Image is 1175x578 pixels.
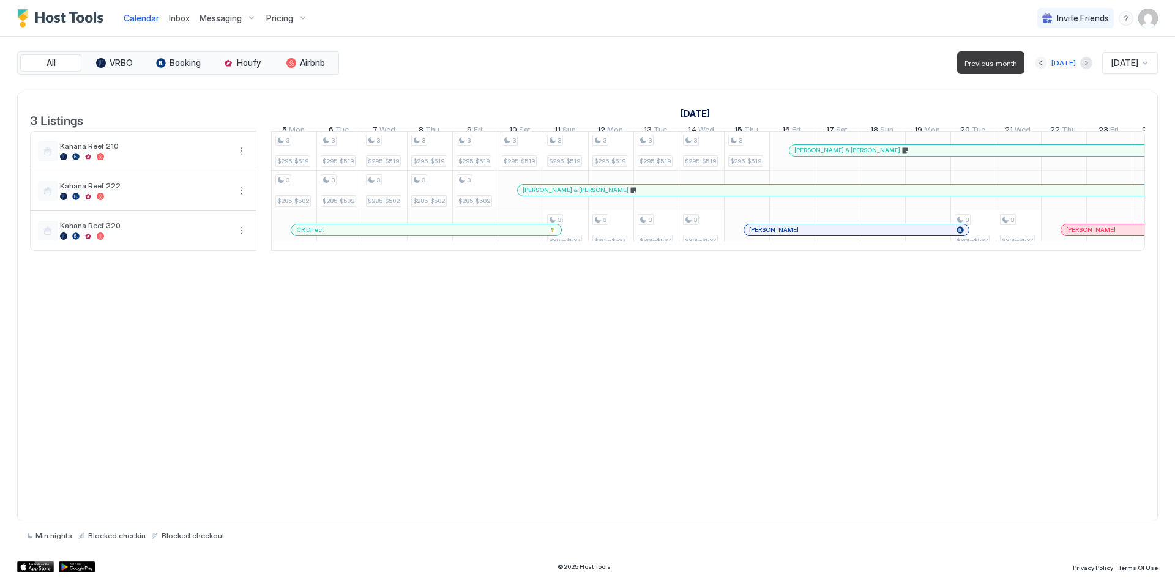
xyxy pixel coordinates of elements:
span: $295-$519 [323,157,354,165]
span: Kahana Reef 210 [60,141,229,150]
span: Wed [1015,125,1031,138]
span: 15 [734,125,742,138]
span: 18 [870,125,878,138]
a: January 12, 2026 [594,122,626,140]
div: menu [234,223,248,238]
span: $295-$519 [413,157,444,165]
span: Thu [425,125,439,138]
span: 3 [331,136,335,144]
span: Mon [924,125,940,138]
span: 3 [648,216,652,224]
a: Inbox [169,12,190,24]
a: Host Tools Logo [17,9,109,28]
div: Google Play Store [59,561,95,572]
button: Booking [147,54,209,72]
span: Terms Of Use [1118,564,1158,571]
span: $305-$537 [594,237,625,245]
a: January 22, 2026 [1047,122,1079,140]
span: $285-$502 [368,197,400,205]
button: All [20,54,81,72]
span: $285-$502 [277,197,309,205]
span: 3 [558,136,561,144]
div: menu [1119,11,1133,26]
span: [PERSON_NAME] & [PERSON_NAME] [794,146,900,154]
span: [DATE] [1111,57,1138,69]
span: Tue [654,125,667,138]
span: [PERSON_NAME] [1066,226,1116,234]
span: $295-$519 [368,157,399,165]
a: January 5, 2026 [279,122,308,140]
span: Booking [170,57,201,69]
span: $295-$519 [594,157,625,165]
a: January 11, 2026 [551,122,579,140]
span: Pricing [266,13,293,24]
span: $295-$519 [504,157,535,165]
span: 3 [965,216,969,224]
span: Houfy [237,57,261,69]
span: 3 [603,136,606,144]
span: 21 [1005,125,1013,138]
span: $285-$502 [413,197,445,205]
span: Mon [607,125,623,138]
span: 6 [329,125,334,138]
span: Mon [289,125,305,138]
a: January 20, 2026 [957,122,988,140]
span: Kahana Reef 222 [60,181,229,190]
span: 13 [644,125,652,138]
span: 3 Listings [30,110,83,128]
span: $305-$537 [685,237,716,245]
span: Wed [698,125,714,138]
span: $295-$519 [458,157,490,165]
span: CR Direct [296,226,324,234]
span: 3 [376,176,380,184]
span: $295-$519 [549,157,580,165]
button: More options [234,183,248,198]
a: January 6, 2026 [326,122,352,140]
span: 3 [331,176,335,184]
span: Sun [880,125,893,138]
span: $295-$519 [277,157,308,165]
span: 5 [282,125,287,138]
span: $305-$537 [640,237,671,245]
span: Previous month [964,59,1017,68]
span: 3 [693,136,697,144]
span: 3 [512,136,516,144]
span: 12 [597,125,605,138]
button: More options [234,144,248,158]
span: Tue [972,125,985,138]
span: [PERSON_NAME] [749,226,799,234]
span: 3 [739,136,742,144]
span: 3 [558,216,561,224]
span: [PERSON_NAME] & [PERSON_NAME] [523,186,629,194]
span: Tue [335,125,349,138]
button: Houfy [211,54,272,72]
span: 10 [509,125,517,138]
span: Sat [836,125,848,138]
span: $285-$502 [458,197,490,205]
span: Fri [474,125,482,138]
span: 19 [914,125,922,138]
button: [DATE] [1050,56,1078,70]
a: January 10, 2026 [506,122,534,140]
button: Previous month [1035,57,1047,69]
span: 3 [467,136,471,144]
a: Privacy Policy [1073,560,1113,573]
a: January 23, 2026 [1095,122,1122,140]
span: VRBO [110,57,133,69]
span: 24 [1142,125,1152,138]
span: Inbox [169,13,190,23]
span: 3 [648,136,652,144]
button: VRBO [84,54,145,72]
span: Sat [519,125,531,138]
span: 8 [419,125,423,138]
span: Messaging [200,13,242,24]
span: 3 [693,216,697,224]
span: Kahana Reef 320 [60,221,229,230]
span: 3 [422,136,425,144]
a: January 13, 2026 [641,122,670,140]
span: $305-$537 [549,237,580,245]
a: January 1, 2026 [677,105,713,122]
a: January 14, 2026 [685,122,717,140]
a: Calendar [124,12,159,24]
